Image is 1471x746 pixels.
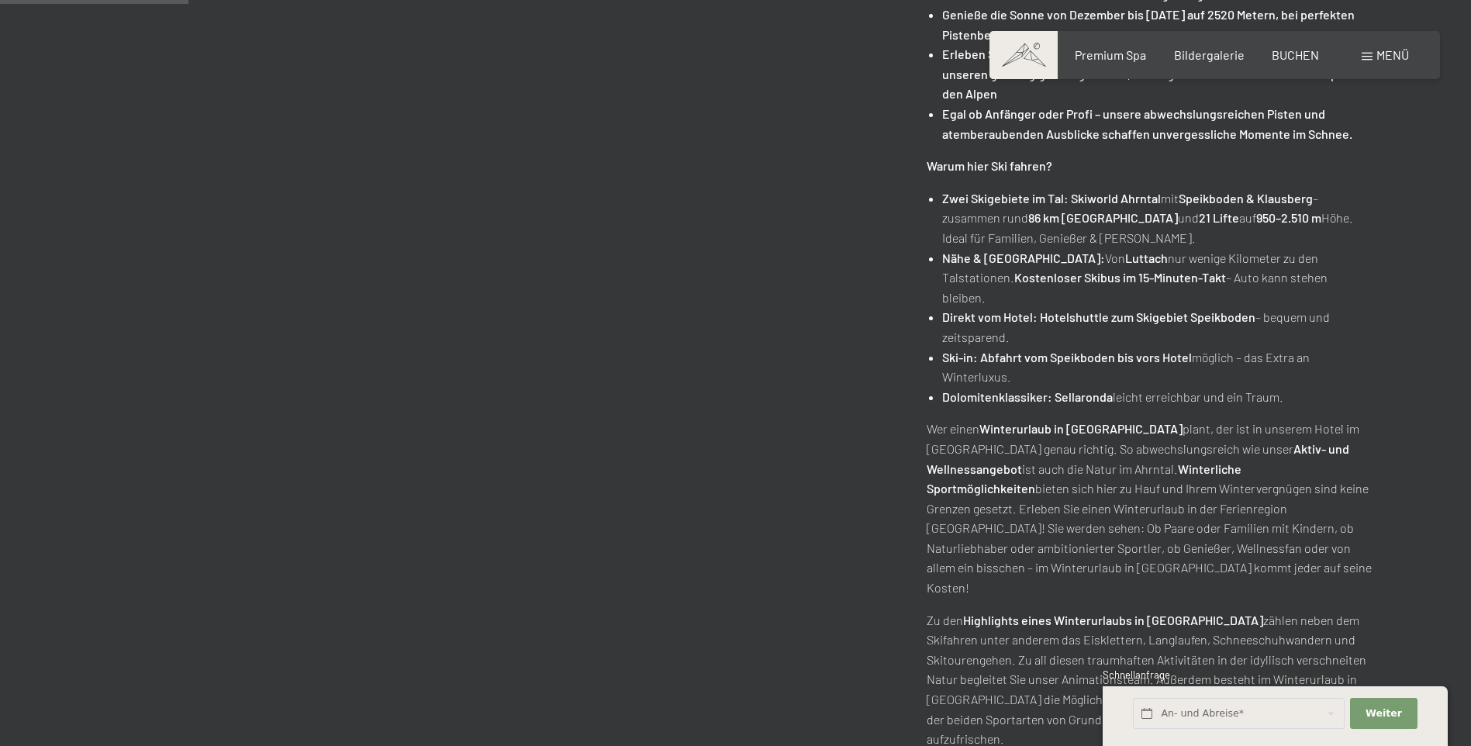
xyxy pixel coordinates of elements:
[1256,210,1321,225] strong: 950–2.510 m
[942,307,1371,347] p: – bequem und zeitsparend.
[979,421,1183,436] strong: Winterurlaub in [GEOGRAPHIC_DATA]
[927,419,1372,597] p: Wer einen plant, der ist in unserem Hotel im [GEOGRAPHIC_DATA] genau richtig. So abwechslungsreic...
[927,158,1052,173] strong: Warum hier Ski fahren?
[1028,210,1178,225] strong: 86 km [GEOGRAPHIC_DATA]
[1350,698,1417,730] button: Weiter
[942,309,1038,324] strong: Direkt vom Hotel:
[942,106,1352,141] strong: Egal ob Anfänger oder Profi – unsere abwechslungsreichen Pisten und atemberaubenden Ausblicke sch...
[942,47,1368,101] strong: Erleben Sie grenzenlose Freiheit ohne Gedränge und Warteschlangen in unseren großzügigen Skigebie...
[1125,250,1168,265] strong: Luttach
[963,613,1263,627] strong: Highlights eines Winterurlaubs in [GEOGRAPHIC_DATA]
[1055,389,1113,404] strong: Sellaronda
[942,191,1069,205] strong: Zwei Skigebiete im Tal:
[1071,191,1161,205] strong: Skiworld Ahrntal
[1366,706,1402,720] span: Weiter
[980,350,1192,364] strong: Abfahrt vom Speikboden bis vors Hotel
[942,7,1355,42] strong: Genieße die Sonne von Dezember bis [DATE] auf 2520 Metern, bei perfekten Pistenbedingungen dank u...
[1075,47,1146,62] a: Premium Spa
[942,248,1371,308] p: Von nur wenige Kilometer zu den Talstationen. – Auto kann stehen bleiben.
[1199,210,1239,225] strong: 21 Lifte
[1179,191,1313,205] strong: Speikboden & Klausberg
[1272,47,1319,62] a: BUCHEN
[1103,668,1170,681] span: Schnellanfrage
[942,350,978,364] strong: Ski-in:
[1040,309,1255,324] strong: Hotelshuttle zum Skigebiet Speikboden
[1014,270,1226,285] strong: Kostenloser Skibus im 15-Minuten-Takt
[1174,47,1245,62] a: Bildergalerie
[927,441,1349,476] strong: Aktiv- und Wellnessangebot
[942,188,1371,248] p: mit – zusammen rund und auf Höhe. Ideal für Familien, Genießer & [PERSON_NAME].
[942,389,1052,404] strong: Dolomitenklassiker:
[942,347,1371,387] p: möglich – das Extra an Winterluxus.
[1376,47,1409,62] span: Menü
[942,387,1371,407] p: leicht erreichbar und ein Traum.
[942,250,1105,265] strong: Nähe & [GEOGRAPHIC_DATA]:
